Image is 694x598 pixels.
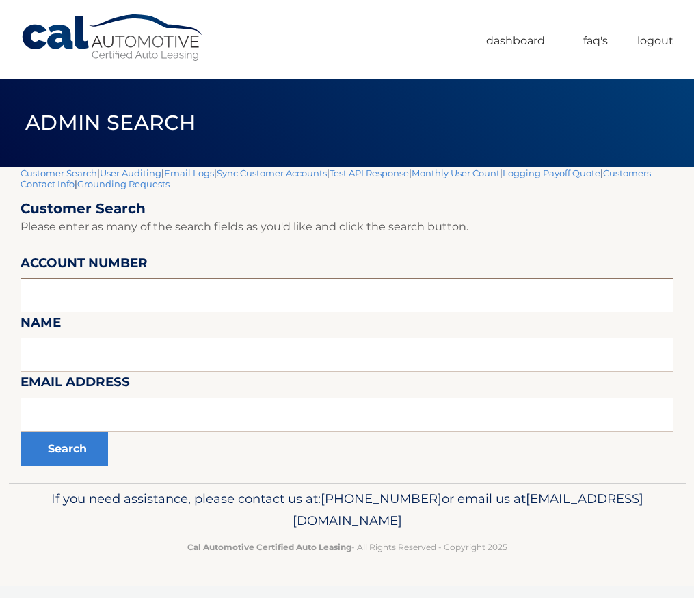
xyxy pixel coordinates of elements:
label: Account Number [21,253,148,278]
a: Logging Payoff Quote [503,167,600,178]
a: Email Logs [164,167,214,178]
a: Dashboard [486,29,545,53]
span: Admin Search [25,110,196,135]
h2: Customer Search [21,200,673,217]
p: If you need assistance, please contact us at: or email us at [29,488,665,532]
div: | | | | | | | | [21,167,673,483]
button: Search [21,432,108,466]
label: Name [21,312,61,338]
a: Cal Automotive [21,14,205,62]
a: Test API Response [330,167,409,178]
a: Grounding Requests [77,178,170,189]
label: Email Address [21,372,130,397]
p: - All Rights Reserved - Copyright 2025 [29,540,665,554]
a: User Auditing [100,167,161,178]
a: Sync Customer Accounts [217,167,327,178]
strong: Cal Automotive Certified Auto Leasing [187,542,351,552]
a: Monthly User Count [412,167,500,178]
a: Logout [637,29,673,53]
a: Customers Contact Info [21,167,651,189]
p: Please enter as many of the search fields as you'd like and click the search button. [21,217,673,236]
span: [PHONE_NUMBER] [321,491,442,506]
a: FAQ's [583,29,608,53]
a: Customer Search [21,167,97,178]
